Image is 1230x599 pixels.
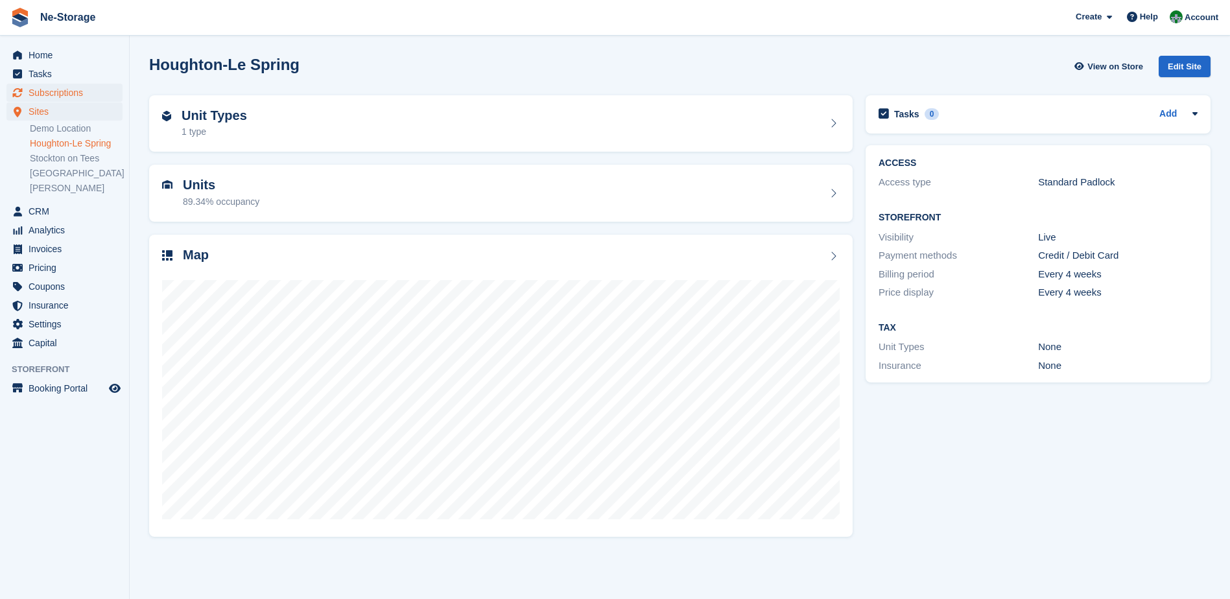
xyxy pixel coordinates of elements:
div: 1 type [182,125,247,139]
a: Add [1159,107,1177,122]
span: Coupons [29,277,106,296]
a: menu [6,84,123,102]
h2: ACCESS [879,158,1198,169]
span: Pricing [29,259,106,277]
span: View on Store [1087,60,1143,73]
img: stora-icon-8386f47178a22dfd0bd8f6a31ec36ba5ce8667c1dd55bd0f319d3a0aa187defe.svg [10,8,30,27]
span: Storefront [12,363,129,376]
div: Every 4 weeks [1038,285,1198,300]
h2: Map [183,248,209,263]
span: Sites [29,102,106,121]
h2: Houghton-Le Spring [149,56,300,73]
div: Access type [879,175,1038,190]
h2: Storefront [879,213,1198,223]
img: unit-icn-7be61d7bf1b0ce9d3e12c5938cc71ed9869f7b940bace4675aadf7bd6d80202e.svg [162,180,172,189]
div: Unit Types [879,340,1038,355]
a: Unit Types 1 type [149,95,853,152]
span: Account [1185,11,1218,24]
a: Map [149,235,853,537]
img: unit-type-icn-2b2737a686de81e16bb02015468b77c625bbabd49415b5ef34ead5e3b44a266d.svg [162,111,171,121]
div: Visibility [879,230,1038,245]
h2: Tasks [894,108,919,120]
h2: Tax [879,323,1198,333]
div: Price display [879,285,1038,300]
span: Invoices [29,240,106,258]
span: Home [29,46,106,64]
a: menu [6,334,123,352]
div: 0 [925,108,940,120]
div: Every 4 weeks [1038,267,1198,282]
a: menu [6,221,123,239]
div: Payment methods [879,248,1038,263]
a: Units 89.34% occupancy [149,165,853,222]
div: Billing period [879,267,1038,282]
a: Stockton on Tees [30,152,123,165]
h2: Units [183,178,259,193]
a: View on Store [1072,56,1148,77]
a: menu [6,379,123,397]
img: Charlotte Nesbitt [1170,10,1183,23]
a: Houghton-Le Spring [30,137,123,150]
a: menu [6,202,123,220]
a: Preview store [107,381,123,396]
span: Create [1076,10,1102,23]
a: menu [6,259,123,277]
h2: Unit Types [182,108,247,123]
div: None [1038,358,1198,373]
a: Ne-Storage [35,6,101,28]
span: Tasks [29,65,106,83]
a: menu [6,240,123,258]
a: [PERSON_NAME] [30,182,123,194]
a: menu [6,296,123,314]
a: menu [6,315,123,333]
a: Demo Location [30,123,123,135]
a: [GEOGRAPHIC_DATA] [30,167,123,180]
div: Edit Site [1159,56,1211,77]
span: Subscriptions [29,84,106,102]
a: menu [6,46,123,64]
span: Insurance [29,296,106,314]
img: map-icn-33ee37083ee616e46c38cad1a60f524a97daa1e2b2c8c0bc3eb3415660979fc1.svg [162,250,172,261]
span: Help [1140,10,1158,23]
a: menu [6,102,123,121]
span: Settings [29,315,106,333]
a: Edit Site [1159,56,1211,82]
div: 89.34% occupancy [183,195,259,209]
span: CRM [29,202,106,220]
div: Live [1038,230,1198,245]
span: Capital [29,334,106,352]
span: Booking Portal [29,379,106,397]
div: Credit / Debit Card [1038,248,1198,263]
span: Analytics [29,221,106,239]
a: menu [6,277,123,296]
a: menu [6,65,123,83]
div: Insurance [879,358,1038,373]
div: None [1038,340,1198,355]
div: Standard Padlock [1038,175,1198,190]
